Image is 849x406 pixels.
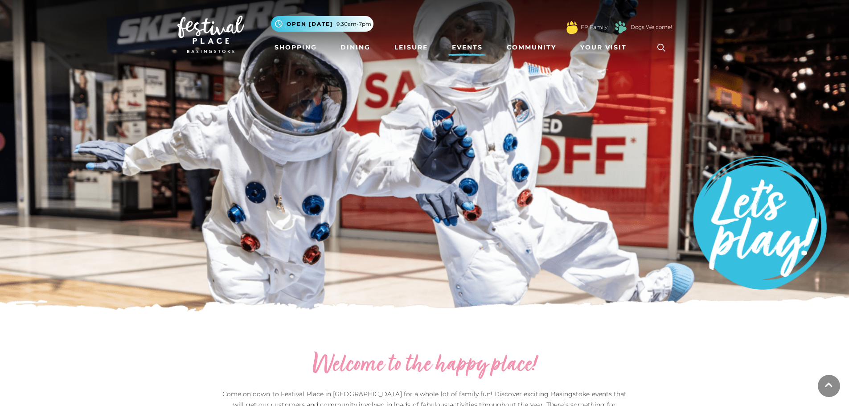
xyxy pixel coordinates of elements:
a: Dogs Welcome! [631,23,672,31]
span: Your Visit [580,43,627,52]
a: Leisure [391,39,431,56]
button: Open [DATE] 9.30am-7pm [271,16,373,32]
a: Events [448,39,486,56]
img: Festival Place Logo [177,16,244,53]
a: FP Family [581,23,607,31]
a: Your Visit [577,39,635,56]
a: Community [503,39,560,56]
span: 9.30am-7pm [336,20,371,28]
h2: Welcome to the happy place! [220,351,630,380]
span: Open [DATE] [287,20,333,28]
a: Dining [337,39,374,56]
a: Shopping [271,39,320,56]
